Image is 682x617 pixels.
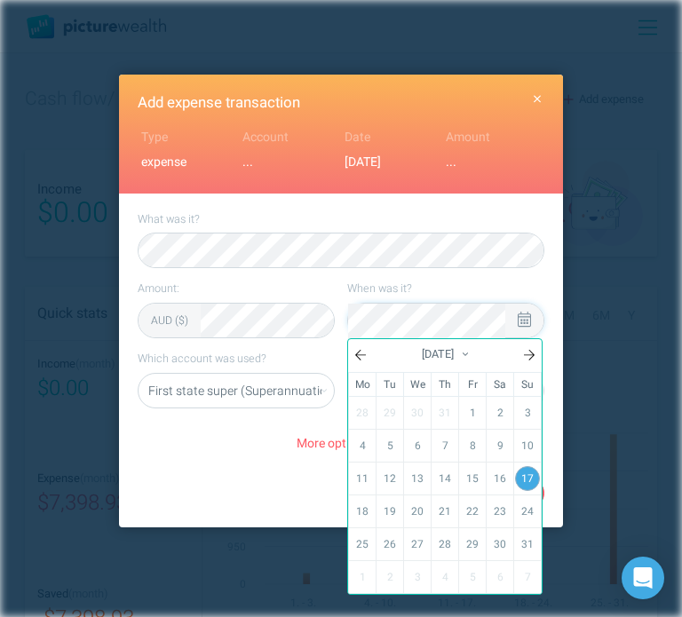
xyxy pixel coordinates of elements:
a: 19 [377,496,402,526]
div: Amount [446,128,542,146]
div: ... [242,153,338,171]
th: Tu [377,373,404,397]
label: When was it? [347,281,544,297]
div: 3 [405,562,430,592]
a: 15 [460,463,485,494]
a: 28 [432,529,457,559]
a: 11 [350,463,375,494]
div: Date [345,128,440,146]
div: 7 [515,562,540,592]
div: Account [242,128,338,146]
a: 23 [488,496,512,526]
a: 3 [515,398,540,428]
a: 26 [377,529,402,559]
a: 4 [350,431,375,461]
div: 2 [377,562,402,592]
label: What was it? [138,212,544,226]
div: 1 [350,562,375,592]
a: 6 [405,431,430,461]
a: 18 [350,496,375,526]
a: 17 [515,466,540,491]
a: 9 [488,431,512,461]
div: [DATE] [373,339,517,372]
th: Fr [459,373,487,397]
a: 2 [488,398,512,428]
div: 29 [377,398,402,428]
a: 16 [488,463,512,494]
a: 13 [405,463,430,494]
div: 31 [432,398,457,428]
div: 30 [405,398,430,428]
div: ... [446,153,542,171]
div: [DATE] [345,153,440,171]
a: 5 [377,431,402,461]
a: 29 [460,529,485,559]
a: 8 [460,431,485,461]
div: 4 [432,562,457,592]
th: Sa [487,373,514,397]
div: Open Intercom Messenger [622,557,664,599]
label: Which account was used? [138,351,335,367]
button: Cancel [343,478,440,508]
a: 20 [405,496,430,526]
a: 27 [405,529,430,559]
div: 28 [350,398,375,428]
th: We [404,373,432,397]
span: More options [297,434,385,454]
label: Amount: [138,281,335,297]
a: 30 [488,529,512,559]
th: Su [514,373,542,397]
a: 21 [432,496,457,526]
a: 14 [432,463,457,494]
a: 10 [515,431,540,461]
th: Th [432,373,459,397]
div: 6 [488,562,512,592]
div: expense [141,153,237,171]
a: 12 [377,463,402,494]
a: 31 [515,529,540,559]
a: 7 [432,431,457,461]
div: 5 [460,562,485,592]
div: AUD ($) [151,312,188,328]
span: Add expense transaction [138,91,300,114]
a: 25 [350,529,375,559]
th: Mo [349,373,377,397]
div: Type [141,128,237,146]
a: 22 [460,496,485,526]
a: 24 [515,496,540,526]
a: 1 [460,398,485,428]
